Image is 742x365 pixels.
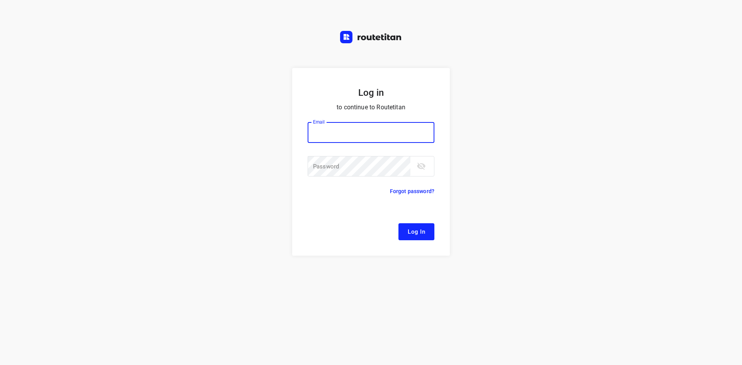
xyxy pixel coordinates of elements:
[308,102,434,113] p: to continue to Routetitan
[308,87,434,99] h5: Log in
[390,187,434,196] p: Forgot password?
[398,223,434,240] button: Log In
[414,158,429,174] button: toggle password visibility
[340,31,402,43] img: Routetitan
[408,227,425,237] span: Log In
